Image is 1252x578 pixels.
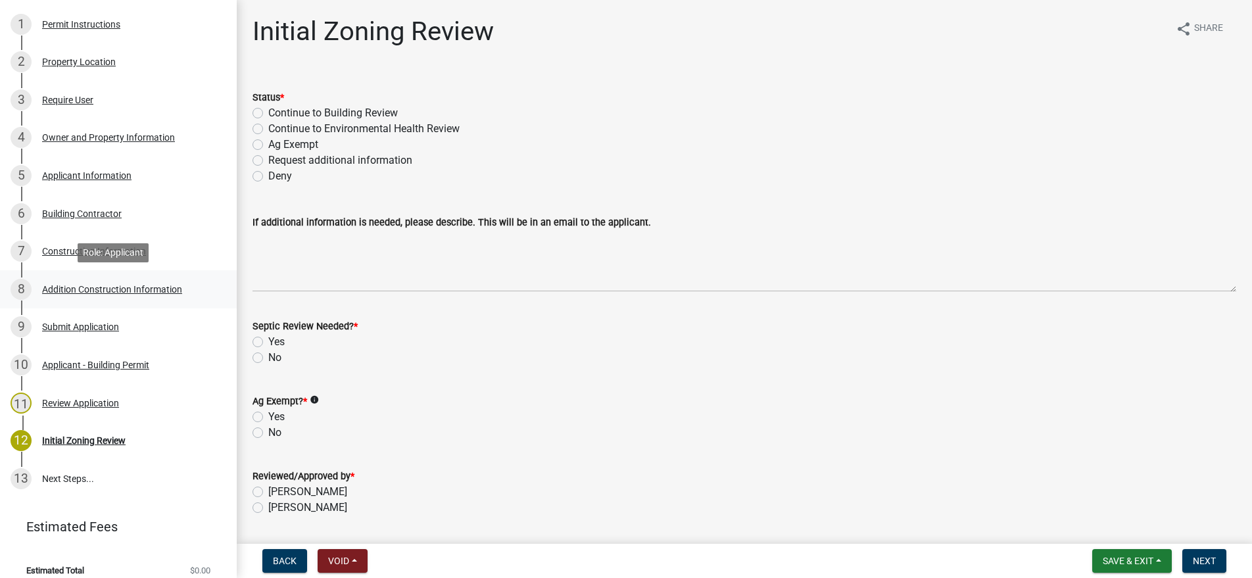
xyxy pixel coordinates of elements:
label: Yes [268,409,285,425]
label: Septic Review Needed? [253,322,358,331]
div: Review Application [42,398,119,408]
div: 4 [11,127,32,148]
span: Back [273,556,297,566]
label: If additional information is needed, please describe. This will be in an email to the applicant. [253,218,651,228]
label: [PERSON_NAME] [268,484,347,500]
span: $0.00 [190,566,210,575]
div: 7 [11,241,32,262]
div: 5 [11,165,32,186]
span: Share [1194,21,1223,37]
div: Building Contractor [42,209,122,218]
div: 13 [11,468,32,489]
a: Estimated Fees [11,514,216,540]
div: Addition Construction Information [42,285,182,294]
label: Ag Exempt [268,137,318,153]
span: Void [328,556,349,566]
div: 1 [11,14,32,35]
div: Submit Application [42,322,119,331]
button: Back [262,549,307,573]
button: Void [318,549,368,573]
div: Applicant - Building Permit [42,360,149,370]
label: Request additional information [268,153,412,168]
div: Construction Information [42,247,146,256]
div: Role: Applicant [78,243,149,262]
div: Initial Zoning Review [42,436,126,445]
label: [PERSON_NAME] [268,500,347,516]
label: Continue to Environmental Health Review [268,121,460,137]
label: No [268,425,281,441]
div: Property Location [42,57,116,66]
label: Continue to Building Review [268,105,398,121]
span: Estimated Total [26,566,84,575]
div: 10 [11,354,32,375]
button: shareShare [1165,16,1234,41]
div: 8 [11,279,32,300]
div: Permit Instructions [42,20,120,29]
i: share [1176,21,1192,37]
div: 11 [11,393,32,414]
div: 6 [11,203,32,224]
button: Next [1182,549,1226,573]
button: Save & Exit [1092,549,1172,573]
label: Ag Exempt? [253,397,307,406]
div: Applicant Information [42,171,132,180]
i: info [310,395,319,404]
div: Owner and Property Information [42,133,175,142]
div: 2 [11,51,32,72]
label: Reviewed/Approved by [253,472,354,481]
label: Yes [268,334,285,350]
div: Require User [42,95,93,105]
label: Status [253,93,284,103]
div: 3 [11,89,32,110]
div: 12 [11,430,32,451]
span: Next [1193,556,1216,566]
div: 9 [11,316,32,337]
h1: Initial Zoning Review [253,16,494,47]
label: Deny [268,168,292,184]
label: No [268,350,281,366]
span: Save & Exit [1103,556,1153,566]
